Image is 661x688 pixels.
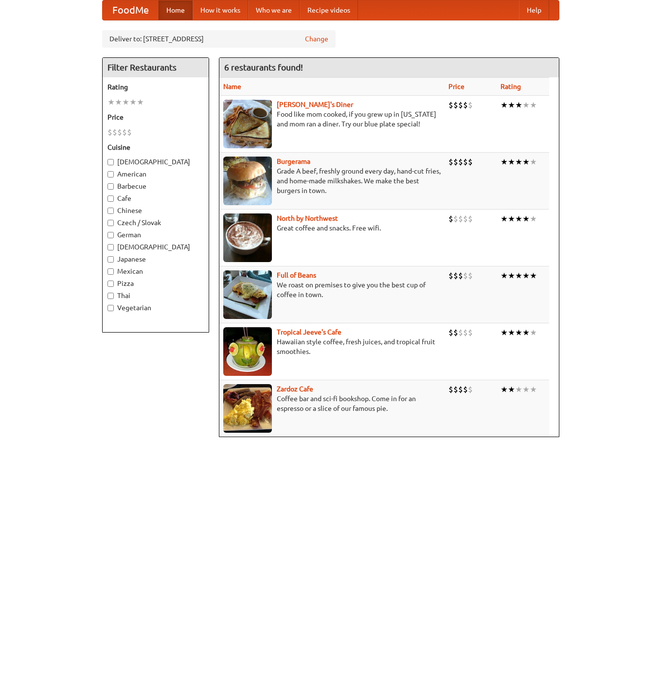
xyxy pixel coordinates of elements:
[122,97,129,107] li: ★
[107,157,204,167] label: [DEMOGRAPHIC_DATA]
[277,328,341,336] a: Tropical Jeeve's Cafe
[300,0,358,20] a: Recipe videos
[305,34,328,44] a: Change
[107,291,204,300] label: Thai
[223,166,441,195] p: Grade A beef, freshly ground every day, hand-cut fries, and home-made milkshakes. We make the bes...
[530,384,537,395] li: ★
[522,157,530,167] li: ★
[277,385,313,393] a: Zardoz Cafe
[468,270,473,281] li: $
[508,157,515,167] li: ★
[107,171,114,177] input: American
[448,327,453,338] li: $
[515,100,522,110] li: ★
[453,384,458,395] li: $
[107,254,204,264] label: Japanese
[508,270,515,281] li: ★
[107,142,204,152] h5: Cuisine
[448,213,453,224] li: $
[463,213,468,224] li: $
[500,157,508,167] li: ★
[508,384,515,395] li: ★
[117,127,122,138] li: $
[453,270,458,281] li: $
[107,206,204,215] label: Chinese
[515,213,522,224] li: ★
[458,100,463,110] li: $
[107,268,114,275] input: Mexican
[107,230,204,240] label: German
[522,213,530,224] li: ★
[102,30,336,48] div: Deliver to: [STREET_ADDRESS]
[519,0,549,20] a: Help
[448,100,453,110] li: $
[458,213,463,224] li: $
[500,384,508,395] li: ★
[127,127,132,138] li: $
[522,100,530,110] li: ★
[500,327,508,338] li: ★
[103,0,159,20] a: FoodMe
[223,280,441,300] p: We roast on premises to give you the best cup of coffee in town.
[107,169,204,179] label: American
[107,279,204,288] label: Pizza
[107,208,114,214] input: Chinese
[448,384,453,395] li: $
[453,100,458,110] li: $
[107,194,204,203] label: Cafe
[223,83,241,90] a: Name
[107,220,114,226] input: Czech / Slovak
[107,232,114,238] input: German
[277,271,316,279] a: Full of Beans
[530,270,537,281] li: ★
[468,157,473,167] li: $
[223,384,272,433] img: zardoz.jpg
[463,100,468,110] li: $
[107,218,204,228] label: Czech / Slovak
[453,213,458,224] li: $
[458,270,463,281] li: $
[468,100,473,110] li: $
[137,97,144,107] li: ★
[508,100,515,110] li: ★
[277,214,338,222] a: North by Northwest
[458,327,463,338] li: $
[515,157,522,167] li: ★
[129,97,137,107] li: ★
[107,183,114,190] input: Barbecue
[463,270,468,281] li: $
[463,327,468,338] li: $
[500,83,521,90] a: Rating
[223,157,272,205] img: burgerama.jpg
[107,127,112,138] li: $
[107,293,114,299] input: Thai
[522,270,530,281] li: ★
[515,270,522,281] li: ★
[277,158,310,165] a: Burgerama
[522,384,530,395] li: ★
[107,305,114,311] input: Vegetarian
[508,327,515,338] li: ★
[453,327,458,338] li: $
[223,327,272,376] img: jeeves.jpg
[223,213,272,262] img: north.jpg
[530,157,537,167] li: ★
[463,384,468,395] li: $
[277,101,353,108] a: [PERSON_NAME]'s Diner
[224,63,303,72] ng-pluralize: 6 restaurants found!
[107,82,204,92] h5: Rating
[248,0,300,20] a: Who we are
[458,157,463,167] li: $
[515,384,522,395] li: ★
[468,384,473,395] li: $
[223,337,441,356] p: Hawaiian style coffee, fresh juices, and tropical fruit smoothies.
[458,384,463,395] li: $
[500,213,508,224] li: ★
[159,0,193,20] a: Home
[448,157,453,167] li: $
